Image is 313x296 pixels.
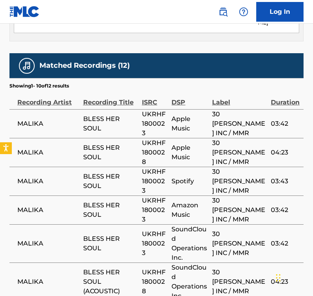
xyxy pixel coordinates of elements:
[171,201,208,220] span: Amazon Music
[17,148,79,157] span: MALIKA
[212,229,267,258] span: 30 [PERSON_NAME] INC / MMR
[271,277,300,287] span: 04:23
[271,119,300,128] span: 03:42
[276,266,281,290] div: Drag
[83,201,138,220] span: BLESS HER SOUL
[212,138,267,167] span: 30 [PERSON_NAME] INC / MMR
[142,167,168,195] span: UKRHF1800023
[142,229,168,258] span: UKRHF1800023
[271,148,300,157] span: 04:23
[142,89,168,107] div: ISRC
[83,89,138,107] div: Recording Title
[171,177,208,186] span: Spotify
[17,239,79,248] span: MALIKA
[212,110,267,138] span: 30 [PERSON_NAME] INC / MMR
[17,89,79,107] div: Recording Artist
[83,234,138,253] span: BLESS HER SOUL
[215,4,231,20] a: Public Search
[83,143,138,162] span: BLESS HER SOUL
[271,239,300,248] span: 03:42
[212,167,267,195] span: 30 [PERSON_NAME] INC / MMR
[212,89,267,107] div: Label
[212,196,267,224] span: 30 [PERSON_NAME] INC / MMR
[239,7,248,17] img: help
[271,177,300,186] span: 03:43
[142,196,168,224] span: UKRHF1800023
[236,4,252,20] div: Help
[274,258,313,296] iframe: Chat Widget
[171,225,208,262] span: SoundCloud Operations Inc.
[9,82,69,89] p: Showing 1 - 10 of 12 results
[212,268,267,296] span: 30 [PERSON_NAME] INC / MMR
[171,114,208,133] span: Apple Music
[171,89,208,107] div: DSP
[142,110,168,138] span: UKRHF1800023
[17,205,79,215] span: MALIKA
[142,268,168,296] span: UKRHF1800028
[39,61,130,70] h5: Matched Recordings (12)
[83,114,138,133] span: BLESS HER SOUL
[218,7,228,17] img: search
[17,277,79,287] span: MALIKA
[83,172,138,191] span: BLESS HER SOUL
[9,6,40,17] img: MLC Logo
[171,143,208,162] span: Apple Music
[83,268,138,296] span: BLESS HER SOUL (ACOUSTIC)
[256,2,304,22] a: Log In
[271,205,300,215] span: 03:42
[17,119,79,128] span: MALIKA
[142,138,168,167] span: UKRHF1800028
[22,61,32,71] img: Matched Recordings
[271,89,300,107] div: Duration
[17,177,79,186] span: MALIKA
